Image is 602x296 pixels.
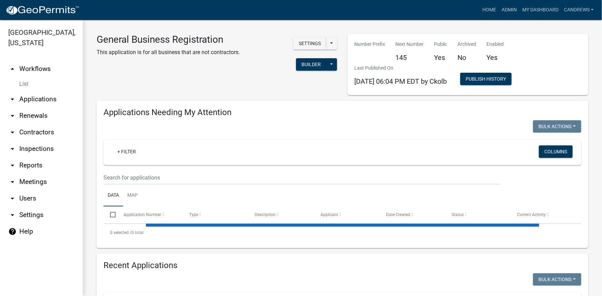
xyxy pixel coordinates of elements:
[520,3,561,17] a: My Dashboard
[8,65,17,73] i: arrow_drop_up
[103,206,117,223] datatable-header-cell: Select
[182,206,248,223] datatable-header-cell: Type
[434,53,447,62] h5: Yes
[539,145,573,158] button: Columns
[320,212,338,217] span: Applicant
[396,53,424,62] h5: 145
[124,212,161,217] span: Application Number
[8,128,17,136] i: arrow_drop_down
[8,178,17,186] i: arrow_drop_down
[533,273,581,286] button: Bulk Actions
[452,212,464,217] span: Status
[103,185,123,207] a: Data
[499,3,520,17] a: Admin
[8,161,17,170] i: arrow_drop_down
[355,41,385,48] p: Number Prefix
[434,41,447,48] p: Public
[8,227,17,236] i: help
[296,58,326,71] button: Builder
[8,95,17,103] i: arrow_drop_down
[517,212,546,217] span: Current Activity
[123,185,142,207] a: Map
[189,212,198,217] span: Type
[480,3,499,17] a: Home
[110,230,131,235] span: 0 selected /
[487,53,504,62] h5: Yes
[561,3,596,17] a: candrews
[248,206,314,223] datatable-header-cell: Description
[255,212,276,217] span: Description
[445,206,511,223] datatable-header-cell: Status
[8,194,17,203] i: arrow_drop_down
[460,77,512,82] wm-modal-confirm: Workflow Publish History
[8,112,17,120] i: arrow_drop_down
[355,64,447,72] p: Last Published On
[511,206,576,223] datatable-header-cell: Current Activity
[460,73,512,85] button: Publish History
[533,120,581,133] button: Bulk Actions
[103,261,581,271] h4: Recent Applications
[8,145,17,153] i: arrow_drop_down
[379,206,445,223] datatable-header-cell: Date Created
[458,53,476,62] h5: No
[103,224,581,241] div: 0 total
[386,212,410,217] span: Date Created
[293,37,326,50] button: Settings
[112,145,141,158] a: + Filter
[396,41,424,48] p: Next Number
[117,206,182,223] datatable-header-cell: Application Number
[97,34,240,45] h3: General Business Registration
[8,211,17,219] i: arrow_drop_down
[103,108,581,118] h4: Applications Needing My Attention
[314,206,379,223] datatable-header-cell: Applicant
[103,171,500,185] input: Search for applications
[97,48,240,57] p: This application is for all business that are not contractors.
[458,41,476,48] p: Archived
[487,41,504,48] p: Enabled
[355,77,447,85] span: [DATE] 06:04 PM EDT by Ckolb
